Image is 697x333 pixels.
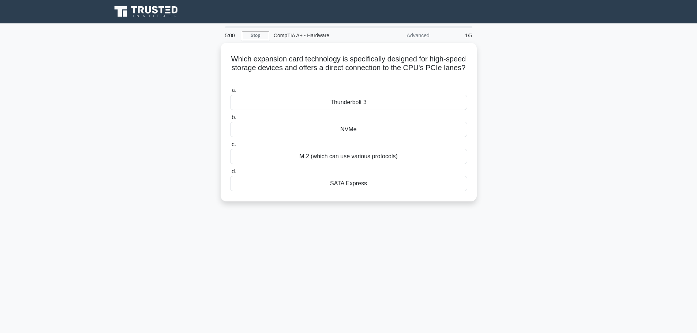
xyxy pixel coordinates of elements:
div: NVMe [230,122,467,137]
a: Stop [242,31,269,40]
div: CompTIA A+ - Hardware [269,28,370,43]
span: d. [232,168,236,174]
div: 1/5 [434,28,477,43]
div: SATA Express [230,176,467,191]
div: 5:00 [221,28,242,43]
span: a. [232,87,236,93]
div: M.2 (which can use various protocols) [230,149,467,164]
h5: Which expansion card technology is specifically designed for high-speed storage devices and offer... [229,54,468,82]
div: Advanced [370,28,434,43]
span: c. [232,141,236,147]
span: b. [232,114,236,120]
div: Thunderbolt 3 [230,95,467,110]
